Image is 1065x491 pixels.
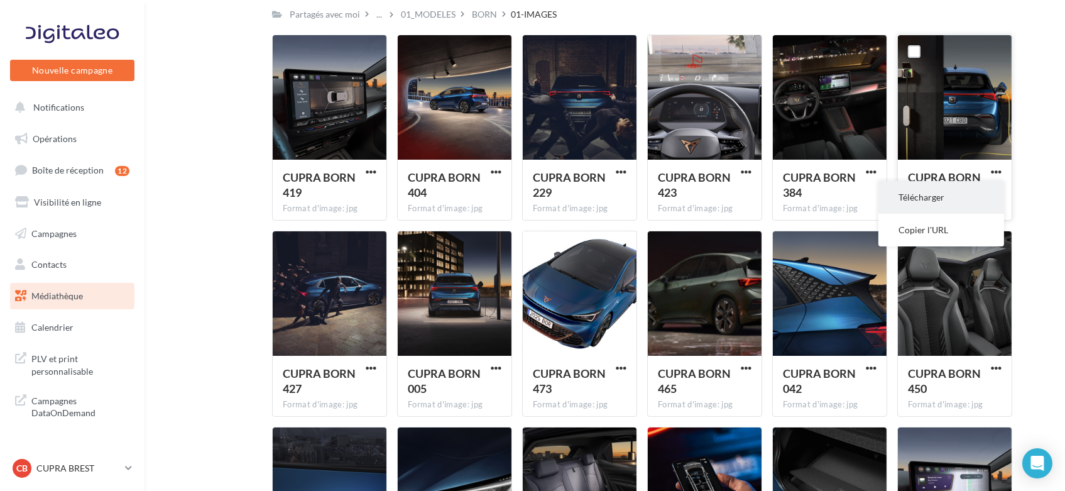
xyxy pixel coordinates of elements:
[658,367,731,395] span: CUPRA BORN 465
[31,350,129,377] span: PLV et print personnalisable
[783,203,877,214] div: Format d'image: jpg
[908,367,981,395] span: CUPRA BORN 450
[878,181,1004,214] button: Télécharger
[8,314,137,341] a: Calendrier
[472,8,497,21] div: BORN
[8,157,137,184] a: Boîte de réception12
[878,214,1004,246] button: Copier l'URL
[533,399,626,411] div: Format d'image: jpg
[658,170,731,199] span: CUPRA BORN 423
[8,387,137,424] a: Campagnes DataOnDemand
[783,399,877,411] div: Format d'image: jpg
[283,170,356,199] span: CUPRA BORN 419
[8,221,137,247] a: Campagnes
[533,170,606,199] span: CUPRA BORN 229
[10,456,134,480] a: CB CUPRA BREST
[290,8,360,21] div: Partagés avec moi
[1022,448,1052,478] div: Open Intercom Messenger
[8,251,137,278] a: Contacts
[8,94,132,121] button: Notifications
[31,392,129,419] span: Campagnes DataOnDemand
[511,8,557,21] div: 01-IMAGES
[36,462,120,475] p: CUPRA BREST
[8,126,137,152] a: Opérations
[115,166,129,176] div: 12
[908,170,981,199] span: CUPRA BORN 076
[33,133,77,144] span: Opérations
[10,60,134,81] button: Nouvelle campagne
[32,165,104,175] span: Boîte de réception
[408,203,501,214] div: Format d'image: jpg
[31,259,67,270] span: Contacts
[31,322,74,333] span: Calendrier
[533,203,626,214] div: Format d'image: jpg
[283,367,356,395] span: CUPRA BORN 427
[408,170,481,199] span: CUPRA BORN 404
[34,197,101,207] span: Visibilité en ligne
[16,462,28,475] span: CB
[283,399,376,411] div: Format d'image: jpg
[783,170,856,199] span: CUPRA BORN 384
[533,367,606,395] span: CUPRA BORN 473
[783,367,856,395] span: CUPRA BORN 042
[8,189,137,216] a: Visibilité en ligne
[8,283,137,309] a: Médiathèque
[31,290,83,301] span: Médiathèque
[33,102,84,113] span: Notifications
[408,367,481,395] span: CUPRA BORN 005
[658,399,751,411] div: Format d'image: jpg
[658,203,751,214] div: Format d'image: jpg
[8,345,137,382] a: PLV et print personnalisable
[401,8,456,21] div: 01_MODELES
[908,399,1002,411] div: Format d'image: jpg
[374,6,385,23] div: ...
[283,203,376,214] div: Format d'image: jpg
[31,228,77,238] span: Campagnes
[408,399,501,411] div: Format d'image: jpg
